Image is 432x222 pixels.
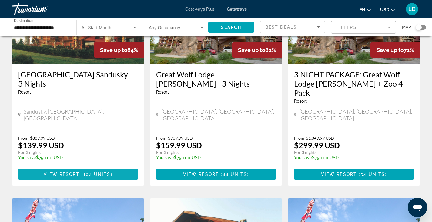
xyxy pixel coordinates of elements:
button: Search [208,22,254,33]
span: From [156,135,166,141]
span: From [18,135,28,141]
span: Save up to [100,47,127,53]
span: Best Deals [265,25,297,29]
iframe: Button to launch messaging window [408,198,427,217]
span: Map [402,23,411,32]
button: View Resort(104 units) [18,169,138,180]
p: $750.00 USD [18,155,132,160]
span: Resort [294,99,307,104]
span: Search [221,25,242,30]
span: Save up to [238,47,265,53]
div: 71% [370,42,420,58]
p: For 3 nights [294,150,408,155]
button: Filter [331,21,396,34]
button: Change currency [380,5,395,14]
p: For 3 nights [156,150,270,155]
p: $750.00 USD [156,155,270,160]
a: Getaways Plus [185,7,215,12]
p: $299.99 USD [294,141,340,150]
span: From [294,135,304,141]
p: $139.99 USD [18,141,64,150]
button: Change language [360,5,371,14]
div: 82% [232,42,282,58]
button: View Resort(88 units) [156,169,276,180]
span: Any Occupancy [149,25,180,30]
span: 54 units [360,172,385,177]
span: You save [294,155,312,160]
span: Destination [14,19,33,22]
p: $750.00 USD [294,155,408,160]
span: Save up to [377,47,404,53]
span: You save [18,155,36,160]
span: $909.99 USD [168,135,193,141]
span: 104 units [83,172,111,177]
span: ( ) [79,172,112,177]
a: 3 NIGHT PACKAGE: Great Wolf Lodge [PERSON_NAME] + Zoo 4-Pack [294,70,414,97]
span: [GEOGRAPHIC_DATA], [GEOGRAPHIC_DATA], [GEOGRAPHIC_DATA] [299,108,414,121]
span: ( ) [219,172,249,177]
span: LD [408,6,416,12]
span: [GEOGRAPHIC_DATA], [GEOGRAPHIC_DATA], [GEOGRAPHIC_DATA] [161,108,276,121]
span: ( ) [357,172,387,177]
mat-select: Sort by [265,23,320,31]
span: View Resort [321,172,357,177]
span: en [360,7,365,12]
span: View Resort [183,172,219,177]
p: $159.99 USD [156,141,202,150]
a: [GEOGRAPHIC_DATA] Sandusky - 3 Nights [18,70,138,88]
span: $889.99 USD [30,135,55,141]
span: You save [156,155,174,160]
button: User Menu [404,3,420,15]
span: $1,049.99 USD [306,135,334,141]
a: Travorium [12,1,73,17]
span: USD [380,7,389,12]
span: Sandusky, [GEOGRAPHIC_DATA], [GEOGRAPHIC_DATA] [24,108,138,121]
span: View Resort [44,172,79,177]
div: 84% [94,42,144,58]
a: Getaways [227,7,247,12]
p: For 3 nights [18,150,132,155]
span: 88 units [223,172,247,177]
span: Resort [156,90,169,94]
button: View Resort(54 units) [294,169,414,180]
a: Great Wolf Lodge [PERSON_NAME] - 3 Nights [156,70,276,88]
span: All Start Months [82,25,114,30]
span: Resort [18,90,31,94]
